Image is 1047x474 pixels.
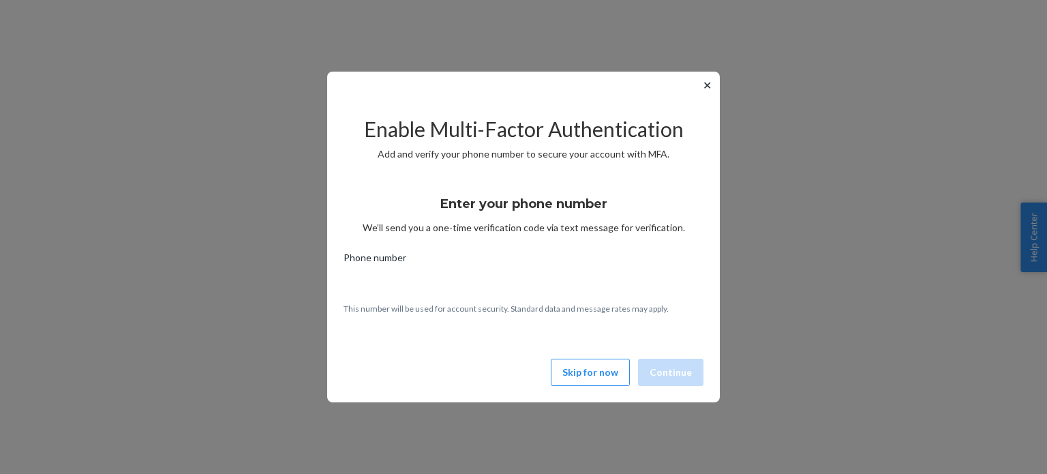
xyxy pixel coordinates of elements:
div: We’ll send you a one-time verification code via text message for verification. [344,184,703,235]
button: Continue [638,359,703,386]
h2: Enable Multi-Factor Authentication [344,118,703,140]
button: Skip for now [551,359,630,386]
span: Phone number [344,251,406,270]
h3: Enter your phone number [440,195,607,213]
p: This number will be used for account security. Standard data and message rates may apply. [344,303,703,314]
button: ✕ [700,77,714,93]
p: Add and verify your phone number to secure your account with MFA. [344,147,703,161]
